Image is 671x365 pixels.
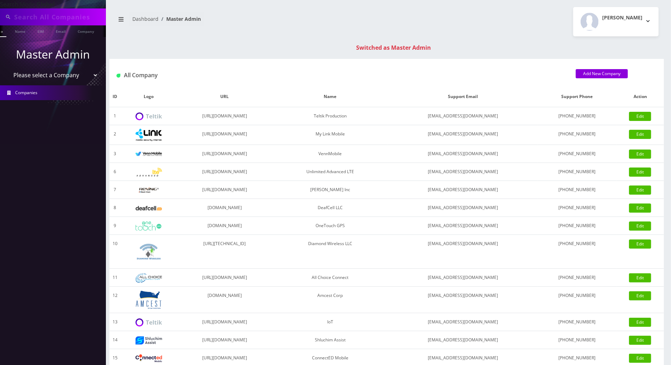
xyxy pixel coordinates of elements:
[109,217,120,235] td: 9
[11,25,29,36] a: Name
[576,69,628,78] a: Add New Company
[132,16,158,22] a: Dashboard
[109,163,120,181] td: 6
[109,313,120,331] td: 13
[177,163,272,181] td: [URL][DOMAIN_NAME]
[629,336,651,345] a: Edit
[538,313,617,331] td: [PHONE_NUMBER]
[538,181,617,199] td: [PHONE_NUMBER]
[109,86,120,107] th: ID
[538,107,617,125] td: [PHONE_NUMBER]
[629,318,651,327] a: Edit
[538,235,617,269] td: [PHONE_NUMBER]
[388,163,538,181] td: [EMAIL_ADDRESS][DOMAIN_NAME]
[109,145,120,163] td: 3
[177,107,272,125] td: [URL][DOMAIN_NAME]
[388,181,538,199] td: [EMAIL_ADDRESS][DOMAIN_NAME]
[629,185,651,195] a: Edit
[388,313,538,331] td: [EMAIL_ADDRESS][DOMAIN_NAME]
[136,238,162,265] img: Diamond Wireless LLC
[177,313,272,331] td: [URL][DOMAIN_NAME]
[136,168,162,177] img: Unlimited Advanced LTE
[136,221,162,231] img: OneTouch GPS
[272,235,388,269] td: Diamond Wireless LLC
[158,15,201,23] li: Master Admin
[388,235,538,269] td: [EMAIL_ADDRESS][DOMAIN_NAME]
[136,273,162,283] img: All Choice Connect
[34,25,47,36] a: SIM
[388,199,538,217] td: [EMAIL_ADDRESS][DOMAIN_NAME]
[538,269,617,287] td: [PHONE_NUMBER]
[272,181,388,199] td: [PERSON_NAME] Inc
[177,181,272,199] td: [URL][DOMAIN_NAME]
[109,287,120,313] td: 12
[538,199,617,217] td: [PHONE_NUMBER]
[136,336,162,345] img: Shluchim Assist
[109,331,120,349] td: 14
[115,12,382,32] nav: breadcrumb
[116,72,565,79] h1: All Company
[272,313,388,331] td: IoT
[52,25,69,36] a: Email
[109,199,120,217] td: 8
[177,217,272,235] td: [DOMAIN_NAME]
[136,187,162,194] img: Rexing Inc
[573,7,659,36] button: [PERSON_NAME]
[272,145,388,163] td: VennMobile
[388,86,538,107] th: Support Email
[388,125,538,145] td: [EMAIL_ADDRESS][DOMAIN_NAME]
[109,269,120,287] td: 11
[109,235,120,269] td: 10
[538,145,617,163] td: [PHONE_NUMBER]
[272,125,388,145] td: My Link Mobile
[629,239,651,249] a: Edit
[629,130,651,139] a: Edit
[272,107,388,125] td: Teltik Production
[116,74,120,78] img: All Company
[629,150,651,159] a: Edit
[177,287,272,313] td: [DOMAIN_NAME]
[14,10,104,24] input: Search All Companies
[602,15,642,21] h2: [PERSON_NAME]
[272,163,388,181] td: Unlimited Advanced LTE
[136,206,162,211] img: DeafCell LLC
[177,235,272,269] td: [URL][TECHNICAL_ID]
[629,168,651,177] a: Edit
[538,331,617,349] td: [PHONE_NUMBER]
[272,331,388,349] td: Shluchim Assist
[109,125,120,145] td: 2
[629,221,651,231] a: Edit
[116,43,671,52] div: Switched as Master Admin
[272,217,388,235] td: OneTouch GPS
[177,331,272,349] td: [URL][DOMAIN_NAME]
[629,203,651,213] a: Edit
[272,199,388,217] td: DeafCell LLC
[136,318,162,327] img: IoT
[74,25,98,36] a: Company
[617,86,664,107] th: Action
[388,145,538,163] td: [EMAIL_ADDRESS][DOMAIN_NAME]
[388,269,538,287] td: [EMAIL_ADDRESS][DOMAIN_NAME]
[388,107,538,125] td: [EMAIL_ADDRESS][DOMAIN_NAME]
[136,290,162,309] img: Amcest Corp
[136,354,162,362] img: ConnectED Mobile
[177,125,272,145] td: [URL][DOMAIN_NAME]
[136,129,162,141] img: My Link Mobile
[16,90,38,96] span: Companies
[120,86,177,107] th: Logo
[177,269,272,287] td: [URL][DOMAIN_NAME]
[136,112,162,121] img: Teltik Production
[136,152,162,157] img: VennMobile
[538,86,617,107] th: Support Phone
[388,287,538,313] td: [EMAIL_ADDRESS][DOMAIN_NAME]
[538,125,617,145] td: [PHONE_NUMBER]
[629,354,651,363] a: Edit
[109,181,120,199] td: 7
[272,86,388,107] th: Name
[177,199,272,217] td: [DOMAIN_NAME]
[629,112,651,121] a: Edit
[36,0,55,8] strong: Global
[538,287,617,313] td: [PHONE_NUMBER]
[629,291,651,300] a: Edit
[629,273,651,282] a: Edit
